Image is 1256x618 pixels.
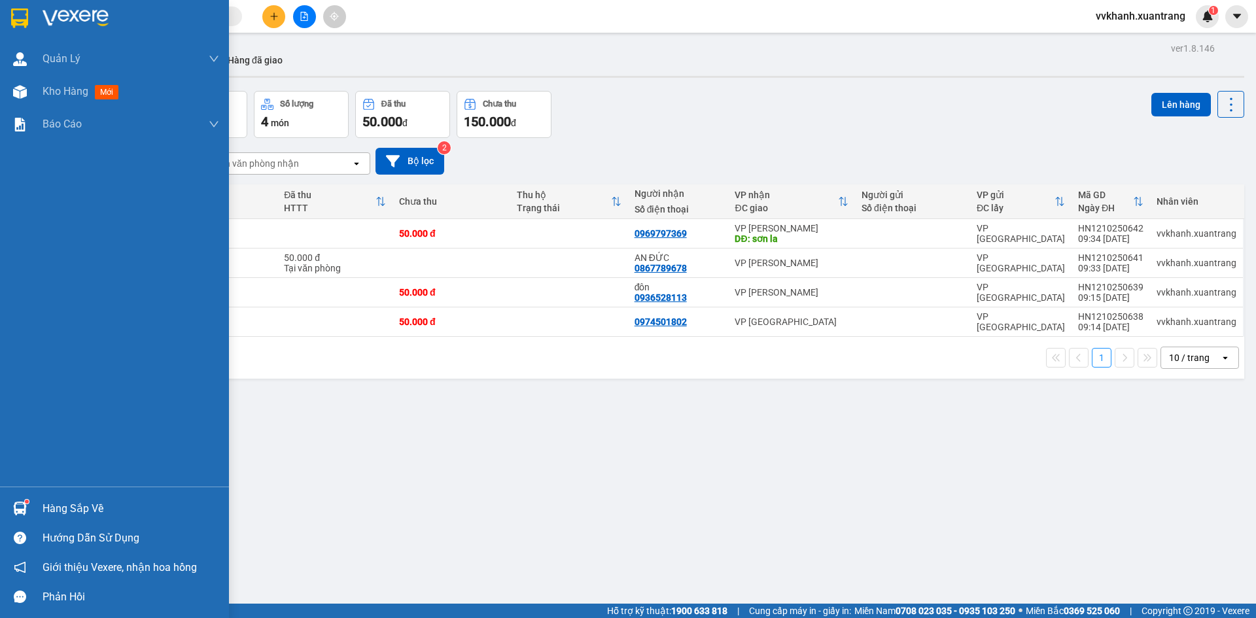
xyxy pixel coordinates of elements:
div: đôn [635,282,722,292]
span: aim [330,12,339,21]
span: Giới thiệu Vexere, nhận hoa hồng [43,559,197,575]
div: 0969797369 [635,228,687,239]
div: VP [PERSON_NAME] [735,223,848,233]
div: ver 1.8.146 [1171,41,1215,56]
img: warehouse-icon [13,85,27,99]
img: logo-vxr [11,9,28,28]
span: | [1130,604,1132,618]
div: Chưa thu [483,99,516,109]
span: notification [14,561,26,574]
div: Người nhận [635,188,722,199]
div: Số lượng [280,99,313,109]
div: Đã thu [381,99,406,109]
div: 09:33 [DATE] [1078,263,1143,273]
div: 09:15 [DATE] [1078,292,1143,303]
div: Chưa thu [399,196,504,207]
span: file-add [300,12,309,21]
div: VP nhận [735,190,838,200]
span: Hỗ trợ kỹ thuật: [607,604,727,618]
span: Báo cáo [43,116,82,132]
th: Toggle SortBy [1072,184,1150,219]
span: Miền Nam [854,604,1015,618]
span: Kho hàng [43,85,88,97]
button: caret-down [1225,5,1248,28]
div: Trạng thái [517,203,611,213]
div: 09:34 [DATE] [1078,233,1143,244]
span: down [209,119,219,129]
div: 50.000 đ [284,252,386,263]
span: đ [511,118,516,128]
div: HN1210250642 [1078,223,1143,233]
button: plus [262,5,285,28]
button: Lên hàng [1151,93,1211,116]
div: 09:14 [DATE] [1078,322,1143,332]
svg: open [1220,352,1230,363]
div: vvkhanh.xuantrang [1157,258,1236,268]
div: Nhân viên [1157,196,1236,207]
div: VP gửi [977,190,1055,200]
span: | [737,604,739,618]
strong: 0708 023 035 - 0935 103 250 [896,606,1015,616]
div: HTTT [284,203,375,213]
div: AN ĐỨC [635,252,722,263]
span: ⚪️ [1019,608,1022,613]
span: plus [270,12,279,21]
sup: 1 [1209,6,1218,15]
div: vvkhanh.xuantrang [1157,317,1236,327]
div: Người gửi [862,190,964,200]
sup: 2 [438,141,451,154]
div: vvkhanh.xuantrang [1157,228,1236,239]
button: Chưa thu150.000đ [457,91,551,138]
button: file-add [293,5,316,28]
div: Đã thu [284,190,375,200]
span: Miền Bắc [1026,604,1120,618]
button: Bộ lọc [375,148,444,175]
div: DĐ: sơn la [735,233,848,244]
div: VP [GEOGRAPHIC_DATA] [977,282,1065,303]
span: Quản Lý [43,50,80,67]
button: Hàng đã giao [217,44,293,76]
div: HN1210250638 [1078,311,1143,322]
div: Hàng sắp về [43,499,219,519]
span: question-circle [14,532,26,544]
img: warehouse-icon [13,52,27,66]
span: Cung cấp máy in - giấy in: [749,604,851,618]
div: Tại văn phòng [284,263,386,273]
span: 50.000 [362,114,402,129]
div: VP [PERSON_NAME] [735,287,848,298]
div: VP [GEOGRAPHIC_DATA] [977,311,1065,332]
span: món [271,118,289,128]
div: 0867789678 [635,263,687,273]
strong: 1900 633 818 [671,606,727,616]
div: HN1210250639 [1078,282,1143,292]
div: Số điện thoại [635,204,722,215]
div: Thu hộ [517,190,611,200]
div: VP [GEOGRAPHIC_DATA] [735,317,848,327]
th: Toggle SortBy [277,184,392,219]
svg: open [351,158,362,169]
div: vvkhanh.xuantrang [1157,287,1236,298]
div: VP [PERSON_NAME] [735,258,848,268]
div: ĐC lấy [977,203,1055,213]
span: 1 [1211,6,1215,15]
button: Đã thu50.000đ [355,91,450,138]
th: Toggle SortBy [510,184,628,219]
div: Chọn văn phòng nhận [209,157,299,170]
button: Số lượng4món [254,91,349,138]
div: 0936528113 [635,292,687,303]
button: 1 [1092,348,1111,368]
div: 50.000 đ [399,228,504,239]
div: 50.000 đ [399,317,504,327]
div: Hướng dẫn sử dụng [43,528,219,548]
div: HN1210250641 [1078,252,1143,263]
div: Mã GD [1078,190,1133,200]
button: aim [323,5,346,28]
span: vvkhanh.xuantrang [1085,8,1196,24]
span: đ [402,118,408,128]
span: 150.000 [464,114,511,129]
div: VP [GEOGRAPHIC_DATA] [977,223,1065,244]
div: ĐC giao [735,203,838,213]
span: copyright [1183,606,1193,615]
strong: 0369 525 060 [1064,606,1120,616]
img: warehouse-icon [13,502,27,515]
